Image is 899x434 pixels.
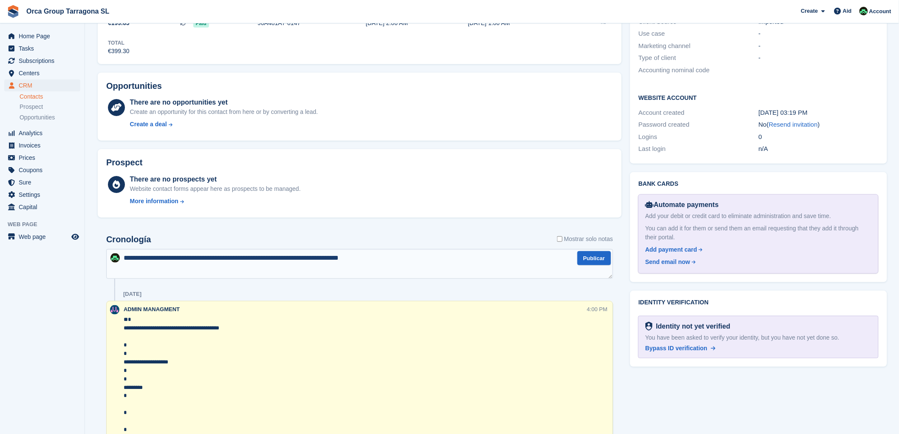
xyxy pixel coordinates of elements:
[4,231,80,243] a: menu
[366,20,408,26] font: [DATE] 2:00 AM
[639,299,709,306] font: Identity verification
[639,42,691,49] font: Marketing channel
[124,306,180,312] span: ADMIN MANAGMENT
[639,145,666,152] font: Last login
[23,4,113,18] a: Orca Group Tarragona SL
[123,291,141,298] div: [DATE]
[801,8,818,14] font: Create
[8,221,37,227] font: Web page
[4,139,80,151] a: menu
[759,145,769,152] font: n/A
[108,20,130,26] font: €199.65
[759,30,761,37] font: -
[4,176,80,188] a: menu
[645,245,868,254] a: Add payment card
[4,55,80,67] a: menu
[196,20,206,26] font: Paid
[20,103,43,110] font: Prospect
[19,70,40,77] font: Centers
[106,235,151,244] h2: Cronología
[759,18,784,25] font: Imported
[19,45,34,52] font: Tasks
[19,57,54,64] font: Subscriptions
[645,344,715,353] a: Bypass ID verification
[639,180,678,187] font: Bank cards
[767,121,769,128] font: (
[818,121,820,128] font: )
[19,33,50,40] font: Home Page
[20,114,55,121] font: Opportunities
[587,305,608,313] div: 4:00 PM
[869,8,891,14] font: Account
[557,235,613,244] label: Mostrar solo notas
[26,8,109,15] font: Orca Group Tarragona SL
[639,18,677,25] font: Client Source
[645,258,690,265] font: Send email now
[130,185,301,192] font: Website contact forms appear here as prospects to be managed.
[577,251,611,265] button: Publicar
[106,158,143,167] font: Prospect
[656,323,730,330] font: Identity not yet verified
[19,154,35,161] font: Prices
[130,198,178,204] font: More information
[759,133,762,140] font: 0
[859,7,868,15] img: Tania
[19,130,42,136] font: Analytics
[4,201,80,213] a: menu
[4,67,80,79] a: menu
[257,20,300,26] font: 96A481A7-0147
[759,54,761,61] font: -
[19,233,46,240] font: Web page
[645,213,831,219] font: Add your debit or credit card to eliminate administration and save time.
[639,109,684,116] font: Account created
[4,43,80,54] a: menu
[4,30,80,42] a: menu
[645,334,840,341] font: You have been asked to verify your identity, but you have not yet done so.
[654,201,719,208] font: Automate payments
[4,152,80,164] a: menu
[645,246,697,253] font: Add payment card
[130,176,217,183] font: There are no prospects yet
[108,48,130,54] font: €399.30
[645,322,653,331] img: Ready for identity verification
[20,113,80,122] a: Opportunities
[110,253,120,263] img: Tania
[4,164,80,176] a: menu
[19,82,32,89] font: CRM
[19,142,40,149] font: Invoices
[20,93,43,100] font: Contacts
[645,225,859,241] font: You can add it for them or send them an email requesting that they add it through their portal.
[130,108,318,115] font: Create an opportunity for this contact from here or by converting a lead.
[4,127,80,139] a: menu
[843,8,852,14] font: Aid
[639,121,690,128] font: Password created
[759,109,808,116] font: [DATE] 03:19 PM
[639,133,657,140] font: Logins
[130,121,167,128] font: Create a deal
[106,81,162,91] font: Opportunities
[20,93,80,101] a: Contacts
[639,30,665,37] font: Use case
[70,232,80,242] a: Store Preview
[639,66,710,74] font: Accounting nominal code
[130,99,228,106] font: There are no opportunities yet
[19,204,37,210] font: Capital
[468,20,510,26] font: [DATE] 1:00 AM
[4,189,80,201] a: menu
[759,121,767,128] font: No
[4,79,80,91] a: menu
[769,121,818,128] a: Resend invitation
[130,197,301,206] a: More information
[639,54,676,61] font: Type of client
[639,94,697,101] font: Website account
[19,167,42,173] font: Coupons
[7,5,20,18] img: stora-icon-8386f47178a22dfd0bd8f6a31ec36ba5ce8667c1dd55bd0f319d3a0aa187defe.svg
[108,40,124,46] font: Total
[110,305,119,315] img: ADMIN MANAGMENT
[19,191,40,198] font: Settings
[759,42,761,49] font: -
[645,345,707,352] font: Bypass ID verification
[20,102,80,111] a: Prospect
[130,120,318,129] a: Create a deal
